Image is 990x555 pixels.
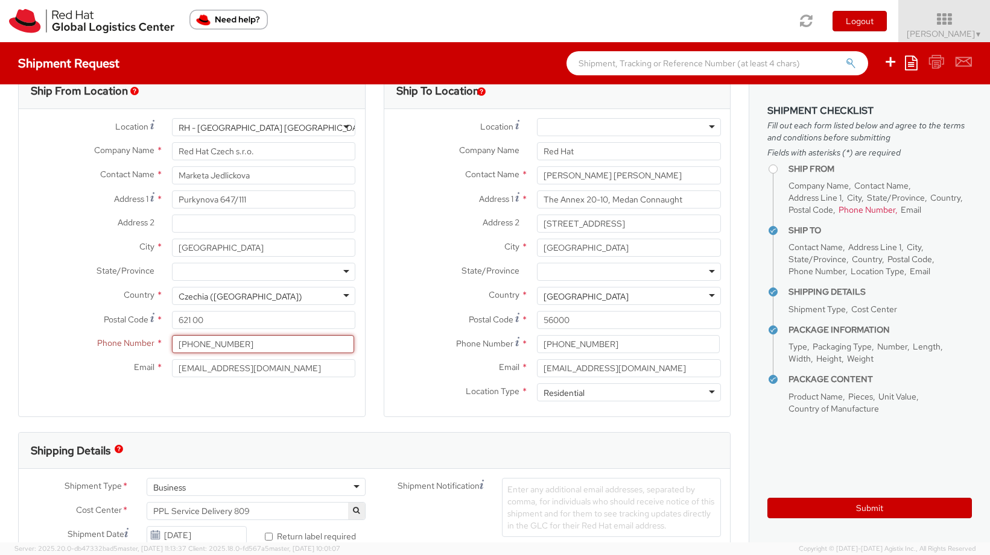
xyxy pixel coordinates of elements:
[816,353,842,364] span: Height
[504,241,519,252] span: City
[94,145,154,155] span: Company Name
[499,362,519,372] span: Email
[65,480,122,494] span: Shipment Type
[877,341,907,352] span: Number
[930,192,960,203] span: Country
[767,119,972,143] span: Fill out each form listed below and agree to the terms and conditions before submitting
[100,169,154,180] span: Contact Name
[789,204,833,215] span: Postal Code
[31,445,110,457] h3: Shipping Details
[465,169,519,180] span: Contact Name
[848,391,873,402] span: Pieces
[104,314,148,325] span: Postal Code
[767,498,972,518] button: Submit
[847,353,874,364] span: Weight
[867,192,925,203] span: State/Province
[789,353,811,364] span: Width
[469,314,513,325] span: Postal Code
[789,375,972,384] h4: Package Content
[544,387,585,399] div: Residential
[76,504,122,518] span: Cost Center
[134,362,154,372] span: Email
[789,165,972,174] h4: Ship From
[462,265,519,276] span: State/Province
[833,11,887,31] button: Logout
[848,242,901,252] span: Address Line 1
[847,192,861,203] span: City
[459,145,519,155] span: Company Name
[456,338,513,349] span: Phone Number
[118,217,154,228] span: Address 2
[31,85,128,97] h3: Ship From Location
[269,544,340,553] span: master, [DATE] 10:01:07
[789,180,849,191] span: Company Name
[767,105,972,116] h3: Shipment Checklist
[489,289,519,300] span: Country
[139,241,154,252] span: City
[851,266,904,277] span: Location Type
[153,506,359,516] span: PPL Service Delivery 809
[14,544,186,553] span: Server: 2025.20.0-db47332bad5
[68,528,124,541] span: Shipment Date
[789,192,842,203] span: Address Line 1
[887,254,932,265] span: Postal Code
[265,528,358,542] label: Return label required
[483,217,519,228] span: Address 2
[901,204,921,215] span: Email
[188,544,340,553] span: Client: 2025.18.0-fd567a5
[789,254,846,265] span: State/Province
[396,85,479,97] h3: Ship To Location
[813,341,872,352] span: Packaging Type
[789,403,879,414] span: Country of Manufacture
[398,480,480,492] span: Shipment Notification
[789,266,845,277] span: Phone Number
[854,180,909,191] span: Contact Name
[566,51,868,75] input: Shipment, Tracking or Reference Number (at least 4 chars)
[179,290,302,303] div: Czechia ([GEOGRAPHIC_DATA])
[878,391,916,402] span: Unit Value
[852,254,882,265] span: Country
[907,242,921,252] span: City
[851,304,897,315] span: Cost Center
[799,544,976,554] span: Copyright © [DATE]-[DATE] Agistix Inc., All Rights Reserved
[480,121,513,132] span: Location
[789,391,843,402] span: Product Name
[907,28,982,39] span: [PERSON_NAME]
[115,121,148,132] span: Location
[789,304,846,315] span: Shipment Type
[789,325,972,334] h4: Package Information
[913,341,941,352] span: Length
[839,204,895,215] span: Phone Number
[789,341,807,352] span: Type
[189,10,268,30] button: Need help?
[789,226,972,235] h4: Ship To
[153,481,186,494] div: Business
[118,544,186,553] span: master, [DATE] 11:13:37
[466,386,519,397] span: Location Type
[265,533,273,541] input: Return label required
[179,122,382,134] div: RH - [GEOGRAPHIC_DATA] [GEOGRAPHIC_DATA] - B
[97,337,154,348] span: Phone Number
[18,57,119,70] h4: Shipment Request
[114,193,148,204] span: Address 1
[479,193,513,204] span: Address 1
[97,265,154,276] span: State/Province
[789,242,843,252] span: Contact Name
[767,146,972,158] span: Fields with asterisks (*) are required
[507,484,714,531] span: Enter any additional email addresses, separated by comma, for individuals who should receive noti...
[544,290,629,303] div: [GEOGRAPHIC_DATA]
[147,502,366,520] span: PPL Service Delivery 809
[124,289,154,300] span: Country
[789,287,972,296] h4: Shipping Details
[910,266,930,277] span: Email
[975,30,982,39] span: ▼
[9,9,174,33] img: rh-logistics-00dfa346123c4ec078e1.svg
